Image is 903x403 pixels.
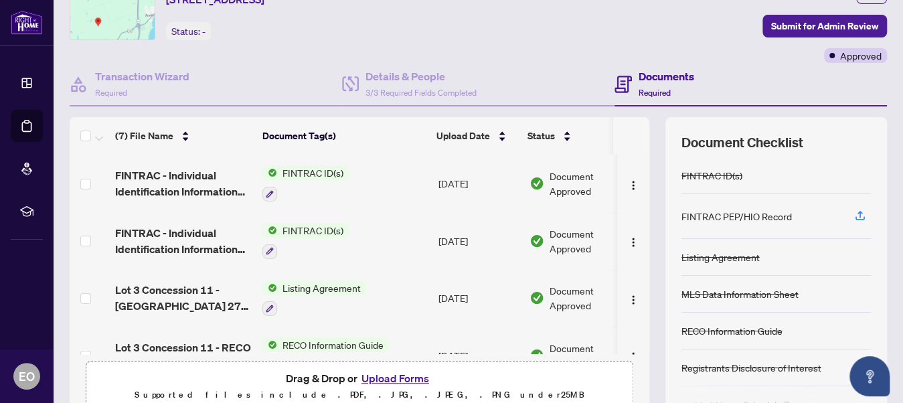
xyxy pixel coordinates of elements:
span: FINTRAC ID(s) [277,223,349,238]
button: Status IconFINTRAC ID(s) [262,165,349,201]
button: Upload Forms [357,370,433,387]
span: Drag & Drop or [286,370,433,387]
td: [DATE] [433,155,524,212]
span: Document Checklist [681,133,803,152]
img: Document Status [529,291,544,305]
p: Supported files include .PDF, .JPG, .JPEG, .PNG under 25 MB [94,387,625,403]
span: RECO Information Guide [277,337,389,352]
div: RECO Information Guide [681,323,783,338]
th: Document Tag(s) [257,117,431,155]
td: [DATE] [433,327,524,384]
span: Approved [840,48,882,63]
span: (7) File Name [115,129,173,143]
img: Status Icon [262,165,277,180]
h4: Documents [639,68,694,84]
button: Open asap [849,356,890,396]
img: Document Status [529,348,544,363]
h4: Transaction Wizard [95,68,189,84]
span: Status [527,129,555,143]
img: Logo [628,237,639,248]
span: FINTRAC ID(s) [277,165,349,180]
div: FINTRAC ID(s) [681,168,742,183]
img: Logo [628,295,639,305]
span: EO [19,367,35,386]
span: Upload Date [436,129,490,143]
span: Listing Agreement [277,280,366,295]
div: FINTRAC PEP/HIO Record [681,209,792,224]
img: logo [11,10,43,35]
img: Logo [628,351,639,362]
button: Logo [623,173,644,194]
img: Document Status [529,176,544,191]
span: Document Approved [550,226,633,256]
button: Status IconRECO Information Guide [262,337,389,374]
img: Status Icon [262,280,277,295]
button: Logo [623,230,644,252]
span: Required [95,88,127,98]
span: Lot 3 Concession 11 - [GEOGRAPHIC_DATA] 271 - Listing Agreement - Seller Designated Representatio... [115,282,252,314]
img: Status Icon [262,223,277,238]
span: Lot 3 Concession 11 - RECO Information Guide.pdf [115,339,252,372]
span: Document Approved [550,341,633,370]
span: Submit for Admin Review [771,15,878,37]
th: Status [522,117,636,155]
span: FINTRAC - Individual Identification Information Record [PERSON_NAME].pdf [115,167,252,199]
div: MLS Data Information Sheet [681,287,799,301]
button: Logo [623,345,644,366]
td: [DATE] [433,212,524,270]
th: (7) File Name [110,117,257,155]
div: Listing Agreement [681,250,760,264]
td: [DATE] [433,270,524,327]
div: Registrants Disclosure of Interest [681,360,821,375]
h4: Details & People [365,68,477,84]
div: Status: [166,22,211,40]
button: Submit for Admin Review [762,15,887,37]
button: Status IconListing Agreement [262,280,366,317]
span: - [202,25,206,37]
span: FINTRAC - Individual Identification Information Record [PERSON_NAME].pdf [115,225,252,257]
img: Document Status [529,234,544,248]
span: Required [639,88,671,98]
span: Document Approved [550,169,633,198]
th: Upload Date [431,117,522,155]
button: Status IconFINTRAC ID(s) [262,223,349,259]
span: 3/3 Required Fields Completed [365,88,477,98]
button: Logo [623,287,644,309]
span: Document Approved [550,283,633,313]
img: Logo [628,180,639,191]
img: Status Icon [262,337,277,352]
